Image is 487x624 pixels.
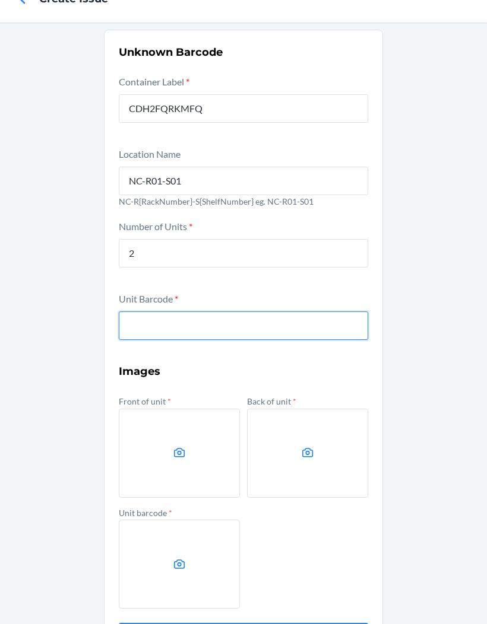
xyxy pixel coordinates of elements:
label: Container Label [119,76,189,87]
label: Location Name [119,148,181,160]
label: Unit Barcode [119,293,178,304]
h2: Unknown Barcode [119,44,368,60]
label: Back of unit [247,396,296,406]
label: Unit barcode [119,508,172,518]
label: Number of Units [119,221,192,232]
h3: Images [119,364,368,379]
p: NC-R{RackNumber}-S{ShelfNumber} eg. NC-R01-S01 [119,195,368,208]
label: Front of unit [119,396,171,406]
